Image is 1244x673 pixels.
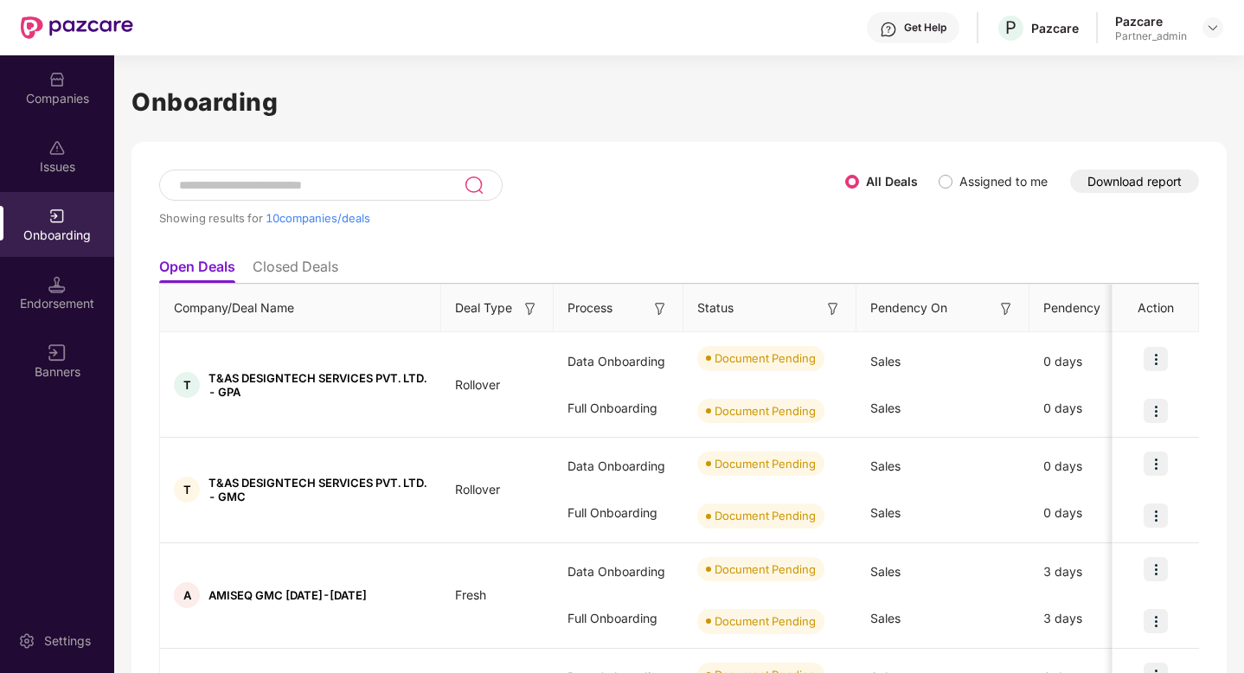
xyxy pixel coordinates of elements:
img: svg+xml;base64,PHN2ZyB3aWR0aD0iMjAiIGhlaWdodD0iMjAiIHZpZXdCb3g9IjAgMCAyMCAyMCIgZmlsbD0ibm9uZSIgeG... [48,208,66,225]
div: 0 days [1029,385,1159,432]
div: Document Pending [715,612,816,630]
div: T [174,477,200,503]
div: Full Onboarding [554,595,683,642]
div: Document Pending [715,455,816,472]
span: Deal Type [455,298,512,317]
span: Process [567,298,612,317]
img: svg+xml;base64,PHN2ZyB3aWR0aD0iMTYiIGhlaWdodD0iMTYiIHZpZXdCb3g9IjAgMCAxNiAxNiIgZmlsbD0ibm9uZSIgeG... [824,300,842,317]
span: AMISEQ GMC [DATE]-[DATE] [208,588,367,602]
span: Pendency [1043,298,1132,317]
span: Fresh [441,587,500,602]
span: Status [697,298,734,317]
label: All Deals [866,174,918,189]
div: 0 days [1029,490,1159,536]
li: Open Deals [159,258,235,283]
img: icon [1144,557,1168,581]
label: Assigned to me [959,174,1048,189]
span: Rollover [441,377,514,392]
span: T&AS DESIGNTECH SERVICES PVT. LTD. - GMC [208,476,427,503]
img: svg+xml;base64,PHN2ZyBpZD0iRHJvcGRvd24tMzJ4MzIiIHhtbG5zPSJodHRwOi8vd3d3LnczLm9yZy8yMDAwL3N2ZyIgd2... [1206,21,1220,35]
span: Sales [870,401,901,415]
div: 3 days [1029,595,1159,642]
span: 10 companies/deals [266,211,370,225]
div: Document Pending [715,349,816,367]
span: Sales [870,354,901,369]
span: P [1005,17,1016,38]
th: Action [1113,285,1199,332]
span: Sales [870,564,901,579]
div: Document Pending [715,507,816,524]
div: T [174,372,200,398]
div: 0 days [1029,338,1159,385]
div: Partner_admin [1115,29,1187,43]
img: svg+xml;base64,PHN2ZyB3aWR0aD0iMjQiIGhlaWdodD0iMjUiIHZpZXdCb3g9IjAgMCAyNCAyNSIgZmlsbD0ibm9uZSIgeG... [464,175,484,195]
div: Data Onboarding [554,548,683,595]
img: svg+xml;base64,PHN2ZyB3aWR0aD0iMTYiIGhlaWdodD0iMTYiIHZpZXdCb3g9IjAgMCAxNiAxNiIgZmlsbD0ibm9uZSIgeG... [48,344,66,362]
div: Get Help [904,21,946,35]
img: svg+xml;base64,PHN2ZyB3aWR0aD0iMTQuNSIgaGVpZ2h0PSIxNC41IiB2aWV3Qm94PSIwIDAgMTYgMTYiIGZpbGw9Im5vbm... [48,276,66,293]
img: svg+xml;base64,PHN2ZyBpZD0iSXNzdWVzX2Rpc2FibGVkIiB4bWxucz0iaHR0cDovL3d3dy53My5vcmcvMjAwMC9zdmciIH... [48,139,66,157]
div: Full Onboarding [554,385,683,432]
div: Pazcare [1115,13,1187,29]
li: Closed Deals [253,258,338,283]
img: icon [1144,347,1168,371]
div: Full Onboarding [554,490,683,536]
span: Sales [870,505,901,520]
img: svg+xml;base64,PHN2ZyB3aWR0aD0iMTYiIGhlaWdodD0iMTYiIHZpZXdCb3g9IjAgMCAxNiAxNiIgZmlsbD0ibm9uZSIgeG... [651,300,669,317]
span: Rollover [441,482,514,497]
img: svg+xml;base64,PHN2ZyBpZD0iQ29tcGFuaWVzIiB4bWxucz0iaHR0cDovL3d3dy53My5vcmcvMjAwMC9zdmciIHdpZHRoPS... [48,71,66,88]
span: Sales [870,611,901,625]
img: svg+xml;base64,PHN2ZyB3aWR0aD0iMTYiIGhlaWdodD0iMTYiIHZpZXdCb3g9IjAgMCAxNiAxNiIgZmlsbD0ibm9uZSIgeG... [522,300,539,317]
div: Settings [39,632,96,650]
img: icon [1144,399,1168,423]
span: Pendency On [870,298,947,317]
div: Data Onboarding [554,443,683,490]
div: 3 days [1029,548,1159,595]
img: icon [1144,503,1168,528]
div: A [174,582,200,608]
img: svg+xml;base64,PHN2ZyB3aWR0aD0iMTYiIGhlaWdodD0iMTYiIHZpZXdCb3g9IjAgMCAxNiAxNiIgZmlsbD0ibm9uZSIgeG... [997,300,1015,317]
div: Pazcare [1031,20,1079,36]
img: icon [1144,452,1168,476]
th: Pendency [1029,285,1159,332]
div: Data Onboarding [554,338,683,385]
span: T&AS DESIGNTECH SERVICES PVT. LTD. - GPA [208,371,427,399]
button: Download report [1070,170,1199,193]
span: Sales [870,458,901,473]
div: Showing results for [159,211,845,225]
img: New Pazcare Logo [21,16,133,39]
img: svg+xml;base64,PHN2ZyBpZD0iU2V0dGluZy0yMHgyMCIgeG1sbnM9Imh0dHA6Ly93d3cudzMub3JnLzIwMDAvc3ZnIiB3aW... [18,632,35,650]
div: 0 days [1029,443,1159,490]
div: Document Pending [715,561,816,578]
div: Document Pending [715,402,816,420]
img: icon [1144,609,1168,633]
h1: Onboarding [131,83,1227,121]
th: Company/Deal Name [160,285,441,332]
img: svg+xml;base64,PHN2ZyBpZD0iSGVscC0zMngzMiIgeG1sbnM9Imh0dHA6Ly93d3cudzMub3JnLzIwMDAvc3ZnIiB3aWR0aD... [880,21,897,38]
